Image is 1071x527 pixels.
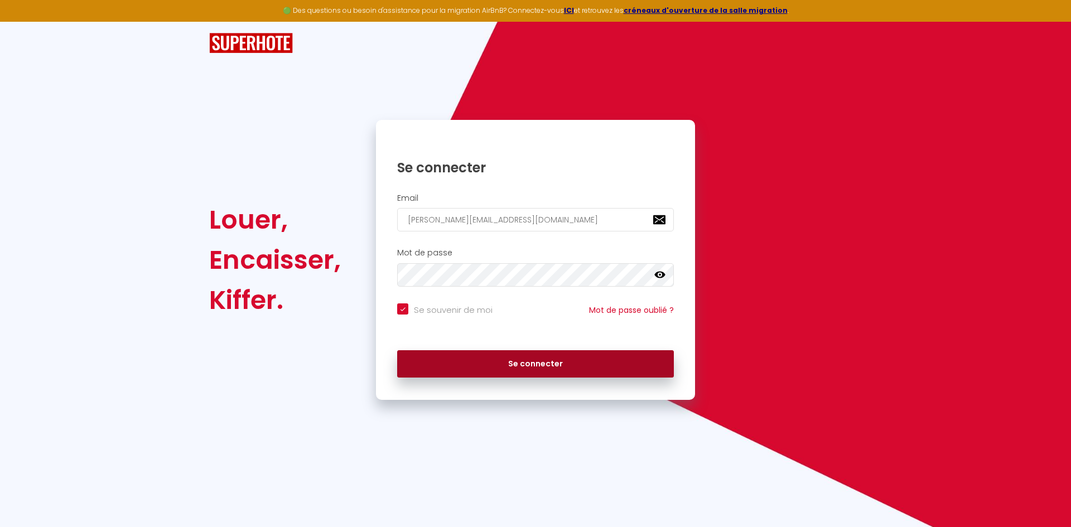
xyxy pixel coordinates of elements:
h2: Mot de passe [397,248,674,258]
input: Ton Email [397,208,674,231]
button: Ouvrir le widget de chat LiveChat [9,4,42,38]
a: Mot de passe oublié ? [589,304,674,316]
a: ICI [564,6,574,15]
button: Se connecter [397,350,674,378]
div: Encaisser, [209,240,341,280]
img: SuperHote logo [209,33,293,54]
a: créneaux d'ouverture de la salle migration [624,6,788,15]
div: Louer, [209,200,341,240]
h1: Se connecter [397,159,674,176]
div: Kiffer. [209,280,341,320]
h2: Email [397,194,674,203]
